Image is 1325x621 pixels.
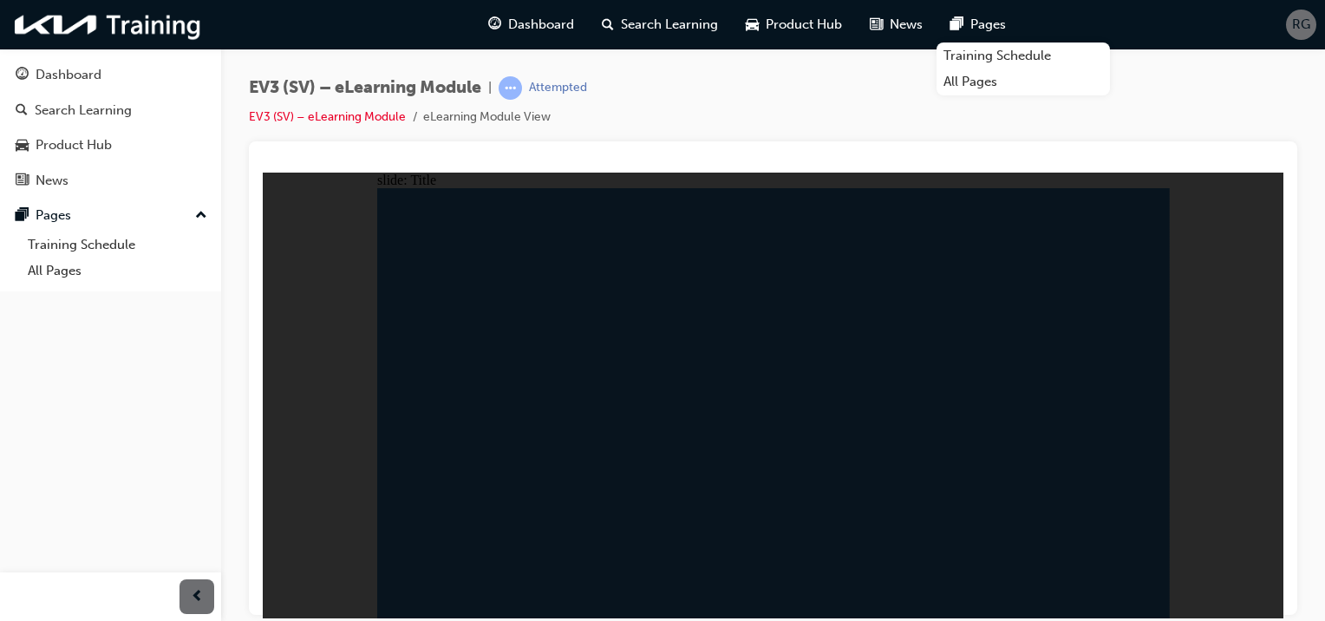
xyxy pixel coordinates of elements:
[732,7,856,42] a: car-iconProduct Hub
[7,59,214,91] a: Dashboard
[474,7,588,42] a: guage-iconDashboard
[970,15,1006,35] span: Pages
[870,14,883,36] span: news-icon
[9,7,208,42] img: kia-training
[16,173,29,189] span: news-icon
[621,15,718,35] span: Search Learning
[7,56,214,199] button: DashboardSearch LearningProduct HubNews
[195,205,207,227] span: up-icon
[1286,10,1316,40] button: RG
[423,108,551,127] li: eLearning Module View
[7,199,214,232] button: Pages
[950,14,963,36] span: pages-icon
[16,68,29,83] span: guage-icon
[191,586,204,608] span: prev-icon
[16,103,28,119] span: search-icon
[21,232,214,258] a: Training Schedule
[249,109,406,124] a: EV3 (SV) – eLearning Module
[937,42,1110,69] a: Training Schedule
[7,129,214,161] a: Product Hub
[937,7,1020,42] a: pages-iconPages
[1292,15,1310,35] span: RG
[16,138,29,154] span: car-icon
[529,80,587,96] div: Attempted
[35,101,132,121] div: Search Learning
[890,15,923,35] span: News
[7,95,214,127] a: Search Learning
[7,165,214,197] a: News
[766,15,842,35] span: Product Hub
[36,65,101,85] div: Dashboard
[36,171,69,191] div: News
[499,76,522,100] span: learningRecordVerb_ATTEMPT-icon
[488,78,492,98] span: |
[508,15,574,35] span: Dashboard
[937,69,1110,95] a: All Pages
[36,135,112,155] div: Product Hub
[249,78,481,98] span: EV3 (SV) – eLearning Module
[21,258,214,284] a: All Pages
[602,14,614,36] span: search-icon
[856,7,937,42] a: news-iconNews
[488,14,501,36] span: guage-icon
[36,206,71,226] div: Pages
[16,208,29,224] span: pages-icon
[588,7,732,42] a: search-iconSearch Learning
[746,14,759,36] span: car-icon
